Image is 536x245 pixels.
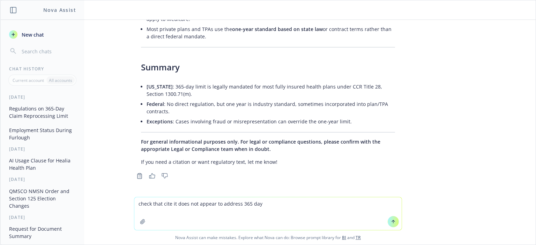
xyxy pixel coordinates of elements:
[43,6,76,14] h1: Nova Assist
[20,31,44,38] span: New chat
[6,103,79,122] button: Regulations on 365-Day Claim Reprocessing Limit
[1,66,84,72] div: Chat History
[6,28,79,41] button: New chat
[147,116,395,127] li: : Cases involving fraud or misrepresentation can override the one-year limit.
[6,223,79,242] button: Request for Document Summary
[141,158,395,166] p: If you need a citation or want regulatory text, let me know!
[159,171,170,181] button: Thumbs down
[136,173,143,179] svg: Copy to clipboard
[147,101,164,107] span: Federal
[147,83,173,90] span: [US_STATE]
[147,82,395,99] li: : 365-day limit is legally mandated for most fully insured health plans under CCR Title 28, Secti...
[1,146,84,152] div: [DATE]
[232,26,323,32] span: one-year standard based on state law
[147,118,173,125] span: Exceptions
[356,235,361,240] a: TR
[342,235,346,240] a: BI
[1,214,84,220] div: [DATE]
[20,46,76,56] input: Search chats
[6,185,79,212] button: QMSCO NMSN Order and Section 125 Election Changes
[147,99,395,116] li: : No direct regulation, but one year is industry standard, sometimes incorporated into plan/TPA c...
[141,61,180,73] span: Summary
[134,197,402,230] textarea: check that cite it does not appear to address 365 da
[13,77,44,83] p: Current account
[147,24,395,41] li: Most private plans and TPAs use the or contract terms rather than a direct federal mandate.
[6,155,79,174] button: AI Usage Clause for Healia Health Plan
[1,94,84,100] div: [DATE]
[6,124,79,143] button: Employment Status During Furlough
[1,176,84,182] div: [DATE]
[141,138,380,152] span: For general informational purposes only. For legal or compliance questions, please confirm with t...
[49,77,72,83] p: All accounts
[3,230,533,245] span: Nova Assist can make mistakes. Explore what Nova can do: Browse prompt library for and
